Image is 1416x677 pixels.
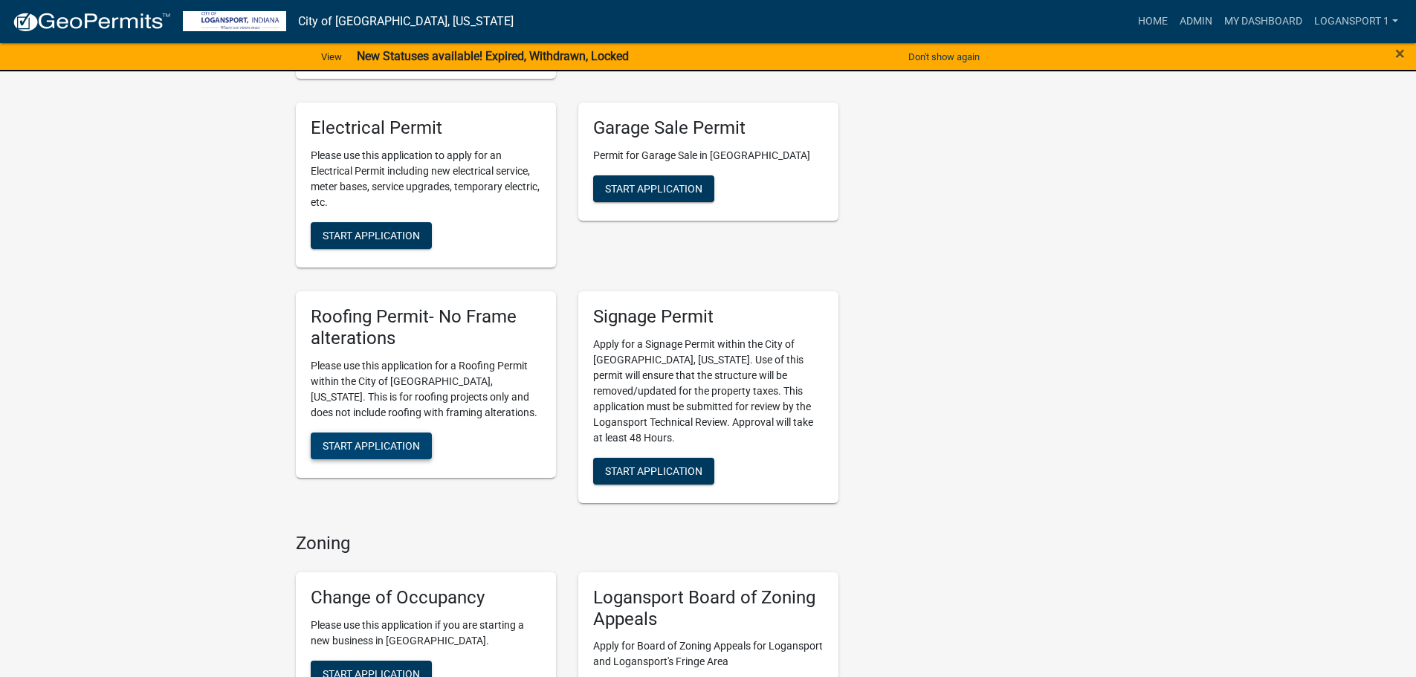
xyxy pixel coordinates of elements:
[311,117,541,139] h5: Electrical Permit
[593,148,824,163] p: Permit for Garage Sale in [GEOGRAPHIC_DATA]
[1218,7,1308,36] a: My Dashboard
[296,533,838,554] h4: Zoning
[1395,43,1405,64] span: ×
[183,11,286,31] img: City of Logansport, Indiana
[311,148,541,210] p: Please use this application to apply for an Electrical Permit including new electrical service, m...
[593,587,824,630] h5: Logansport Board of Zoning Appeals
[593,306,824,328] h5: Signage Permit
[605,465,702,477] span: Start Application
[311,433,432,459] button: Start Application
[1132,7,1174,36] a: Home
[298,9,514,34] a: City of [GEOGRAPHIC_DATA], [US_STATE]
[902,45,986,69] button: Don't show again
[1395,45,1405,62] button: Close
[311,618,541,649] p: Please use this application if you are starting a new business in [GEOGRAPHIC_DATA].
[1174,7,1218,36] a: Admin
[593,175,714,202] button: Start Application
[311,222,432,249] button: Start Application
[311,306,541,349] h5: Roofing Permit- No Frame alterations
[323,230,420,242] span: Start Application
[593,638,824,670] p: Apply for Board of Zoning Appeals for Logansport and Logansport's Fringe Area
[593,458,714,485] button: Start Application
[357,49,629,63] strong: New Statuses available! Expired, Withdrawn, Locked
[1308,7,1404,36] a: Logansport 1
[315,45,348,69] a: View
[311,587,541,609] h5: Change of Occupancy
[605,183,702,195] span: Start Application
[593,337,824,446] p: Apply for a Signage Permit within the City of [GEOGRAPHIC_DATA], [US_STATE]. Use of this permit w...
[593,117,824,139] h5: Garage Sale Permit
[323,439,420,451] span: Start Application
[311,358,541,421] p: Please use this application for a Roofing Permit within the City of [GEOGRAPHIC_DATA], [US_STATE]...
